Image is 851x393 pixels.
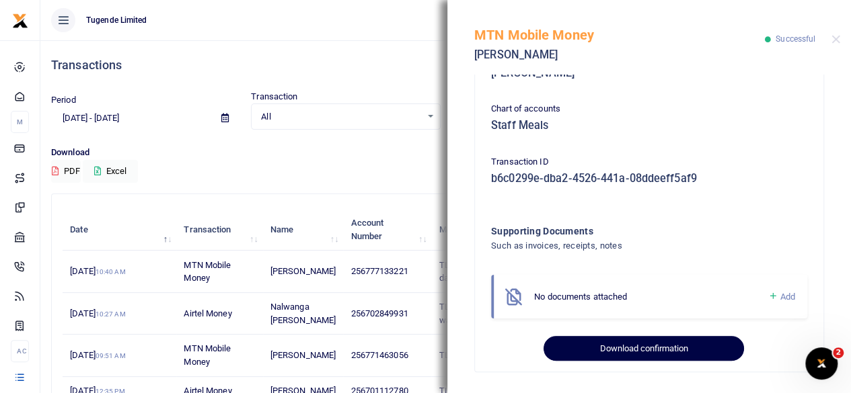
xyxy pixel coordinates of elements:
[51,107,211,130] input: select period
[439,260,517,283] span: TLUG017040 Office data
[12,15,28,25] a: logo-small logo-large logo-large
[96,268,126,275] small: 10:40 AM
[776,34,815,44] span: Successful
[11,340,29,362] li: Ac
[831,35,840,44] button: Close
[270,266,336,276] span: [PERSON_NAME]
[63,209,176,251] th: Date: activate to sort column descending
[534,292,627,302] span: No documents attached
[544,336,743,361] button: Download confirmation
[343,209,431,251] th: Account Number: activate to sort column ascending
[184,343,231,367] span: MTN Mobile Money
[439,302,524,325] span: TLUG016868 Drinking water
[350,266,408,276] span: 256777133221
[51,58,840,73] h4: Transactions
[491,238,753,253] h4: Such as invoices, receipts, notes
[431,209,537,251] th: Memo: activate to sort column ascending
[81,14,153,26] span: Tugende Limited
[474,48,765,62] h5: [PERSON_NAME]
[491,155,807,169] p: Transaction ID
[70,308,125,318] span: [DATE]
[96,310,126,318] small: 10:27 AM
[805,347,838,380] iframe: Intercom live chat
[70,350,125,360] span: [DATE]
[491,172,807,185] h5: b6c0299e-dba2-4526-441a-08ddeeff5af9
[350,350,408,360] span: 256771463056
[12,13,28,29] img: logo-small
[833,347,844,358] span: 2
[70,266,125,276] span: [DATE]
[51,160,81,183] button: PDF
[270,350,336,360] span: [PERSON_NAME]
[51,146,840,160] p: Download
[184,308,231,318] span: Airtel Money
[263,209,344,251] th: Name: activate to sort column ascending
[474,27,765,43] h5: MTN Mobile Money
[270,302,336,325] span: Nalwanga [PERSON_NAME]
[96,352,126,359] small: 09:51 AM
[261,110,420,124] span: All
[176,209,262,251] th: Transaction: activate to sort column ascending
[350,308,408,318] span: 256702849931
[51,93,76,107] label: Period
[184,260,231,283] span: MTN Mobile Money
[768,289,795,304] a: Add
[491,119,807,132] h5: Staff Meals
[439,350,490,360] span: TLUG017039
[491,102,807,116] p: Chart of accounts
[83,160,138,183] button: Excel
[251,90,297,103] label: Transaction
[780,292,795,302] span: Add
[11,111,29,133] li: M
[491,224,753,238] h4: Supporting Documents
